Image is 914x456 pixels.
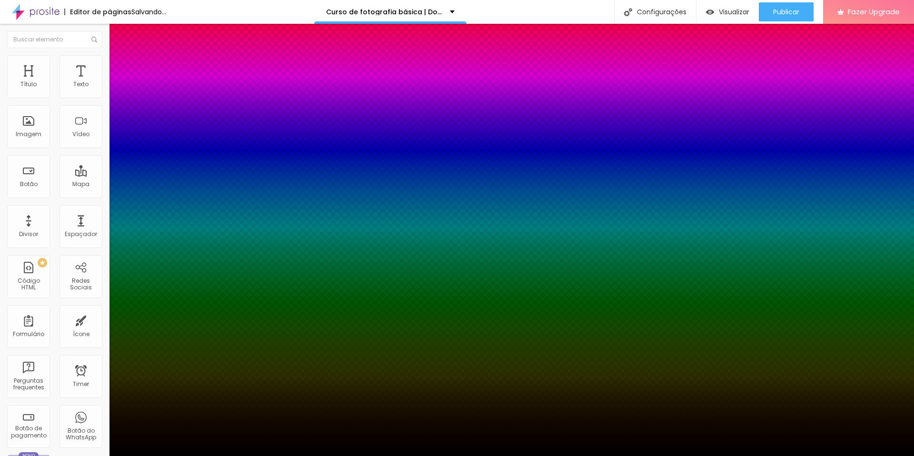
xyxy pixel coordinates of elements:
[773,8,799,16] span: Publicar
[72,131,89,138] div: Vídeo
[131,9,166,15] div: Salvando...
[64,9,131,15] div: Editor de páginas
[7,31,102,48] input: Buscar elemento
[326,9,443,15] p: Curso de fotografia básica | Do zero aos primeiros clientes
[73,331,89,337] div: Ícone
[16,131,41,138] div: Imagem
[62,427,99,441] div: Botão do WhatsApp
[20,181,38,188] div: Botão
[72,181,89,188] div: Mapa
[10,377,47,391] div: Perguntas frequentes
[73,381,89,387] div: Timer
[759,2,814,21] button: Publicar
[19,231,38,238] div: Divisor
[62,278,99,291] div: Redes Sociais
[624,8,632,16] img: Icone
[13,331,44,337] div: Formulário
[10,425,47,439] div: Botão de pagamento
[65,231,97,238] div: Espaçador
[91,37,97,42] img: Icone
[10,278,47,291] div: Código HTML
[719,8,749,16] span: Visualizar
[20,81,37,88] div: Título
[848,8,900,16] span: Fazer Upgrade
[706,8,714,16] img: view-1.svg
[696,2,759,21] button: Visualizar
[73,81,89,88] div: Texto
